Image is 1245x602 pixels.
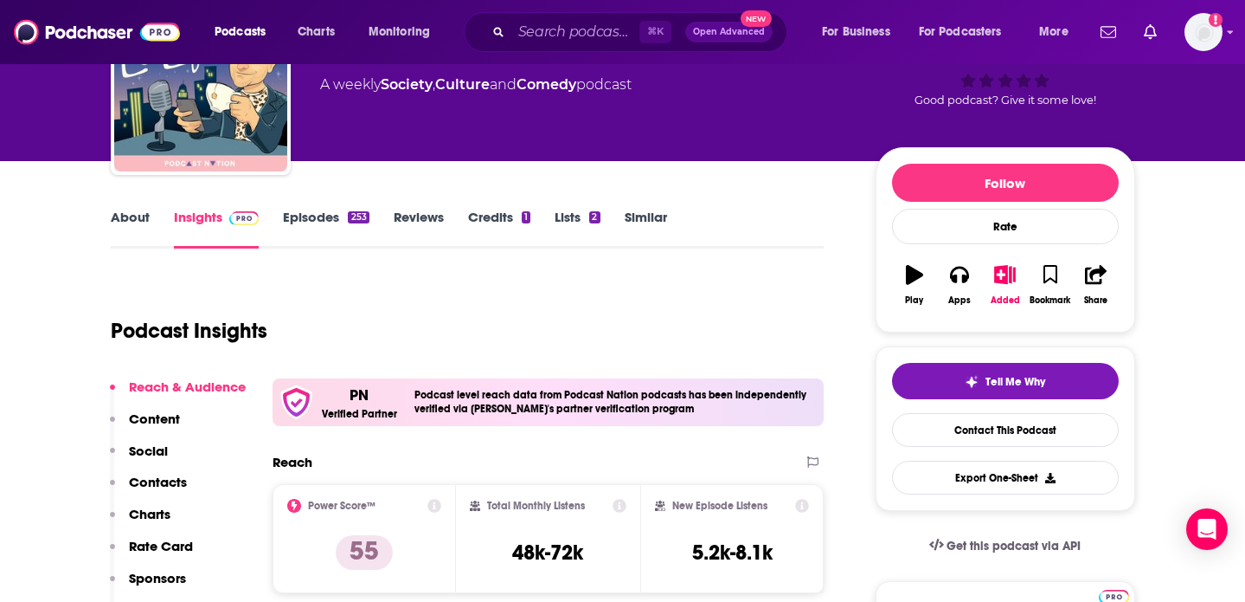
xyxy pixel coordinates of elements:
h2: New Episode Listens [672,500,767,512]
a: About [111,209,150,249]
a: Episodes253 [283,209,369,249]
a: Charts [286,18,345,46]
button: Export One-Sheet [892,461,1119,495]
a: Culture [435,76,490,93]
a: Show notifications dropdown [1094,17,1123,47]
div: 2 [589,211,600,223]
span: For Business [822,20,890,44]
button: open menu [908,18,1027,46]
button: Sponsors [110,570,186,602]
span: Tell Me Why [985,375,1045,389]
button: Rate Card [110,538,193,570]
p: Contacts [129,474,187,490]
span: , [433,76,435,93]
div: Rate [892,209,1119,244]
span: Good podcast? Give it some love! [914,94,1096,107]
h4: Podcast level reach data from Podcast Nation podcasts has been independently verified via [PERSON... [414,389,818,415]
h3: 48k-72k [512,540,583,566]
h2: Reach [273,454,312,470]
button: Follow [892,164,1119,202]
a: Lists2 [555,209,600,249]
p: Reach & Audience [129,379,246,395]
img: tell me why sparkle [965,375,979,389]
div: Search podcasts, credits, & more... [480,12,804,52]
span: Charts [298,20,335,44]
span: Podcasts [215,20,266,44]
a: InsightsPodchaser Pro [174,209,260,249]
img: verfied icon [279,385,313,419]
span: and [490,76,517,93]
button: open menu [810,18,912,46]
div: verified Badge55Good podcast? Give it some love! [876,10,1135,118]
button: open menu [202,18,288,46]
button: Charts [110,506,170,538]
div: Play [905,295,923,306]
button: Added [982,254,1027,316]
p: Sponsors [129,570,186,586]
span: Logged in as megcassidy [1184,13,1223,51]
span: Open Advanced [693,28,765,36]
svg: Add a profile image [1209,13,1223,27]
button: Bookmark [1028,254,1073,316]
input: Search podcasts, credits, & more... [511,18,639,46]
button: Content [110,411,180,443]
a: Contact This Podcast [892,413,1119,447]
h5: Verified Partner [322,409,397,419]
span: New [741,10,772,27]
div: Added [991,295,1020,306]
h2: Power Score™ [308,500,375,512]
p: Content [129,411,180,427]
a: Credits1 [468,209,530,249]
h2: Total Monthly Listens [487,500,585,512]
button: open menu [1027,18,1090,46]
span: For Podcasters [919,20,1002,44]
p: Charts [129,506,170,522]
button: Social [110,443,168,475]
a: Society [381,76,433,93]
img: User Profile [1184,13,1223,51]
div: Bookmark [1030,295,1070,306]
span: ⌘ K [639,21,671,43]
button: Contacts [110,474,187,506]
p: Rate Card [129,538,193,554]
div: Share [1084,295,1107,306]
button: Share [1073,254,1118,316]
div: 1 [522,211,530,223]
div: 253 [348,211,369,223]
button: Show profile menu [1184,13,1223,51]
button: Reach & Audience [110,379,246,411]
button: open menu [356,18,452,46]
div: Apps [948,295,971,306]
button: tell me why sparkleTell Me Why [892,363,1119,399]
a: Reviews [394,209,444,249]
a: Get this podcast via API [915,525,1095,567]
h3: 5.2k-8.1k [692,540,773,566]
div: Open Intercom Messenger [1186,508,1228,550]
p: Social [129,443,168,459]
span: More [1039,20,1069,44]
span: Get this podcast via API [947,539,1081,553]
button: Apps [937,254,982,316]
img: Podchaser - Follow, Share and Rate Podcasts [14,16,180,49]
a: Show notifications dropdown [1137,17,1164,47]
h1: Podcast Insights [111,318,267,344]
img: Podchaser Pro [229,211,260,225]
a: Similar [625,209,667,249]
p: 55 [336,535,393,570]
span: Monitoring [369,20,430,44]
button: Play [892,254,937,316]
button: Open AdvancedNew [685,22,773,42]
p: PN [350,385,369,405]
div: A weekly podcast [320,74,632,95]
a: Comedy [517,76,576,93]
